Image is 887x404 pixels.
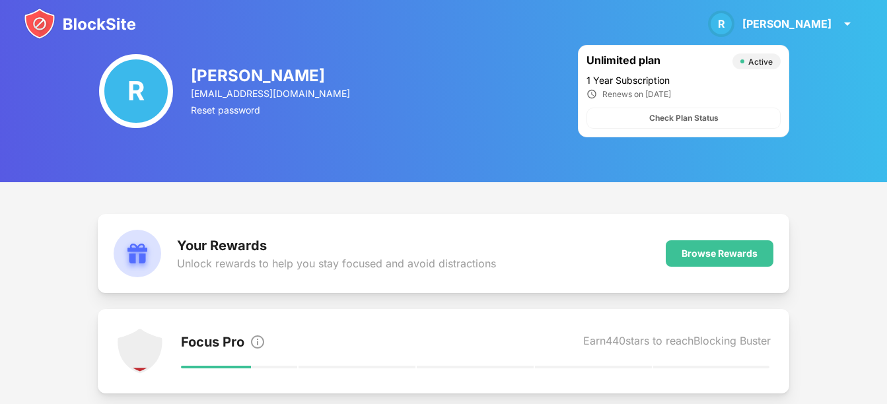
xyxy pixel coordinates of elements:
img: points-level-1.svg [116,327,164,375]
div: Check Plan Status [649,112,719,125]
div: Browse Rewards [682,248,758,259]
div: Focus Pro [181,334,244,353]
div: 1 Year Subscription [586,75,781,86]
div: [PERSON_NAME] [191,66,352,85]
div: Active [748,57,773,67]
div: [EMAIL_ADDRESS][DOMAIN_NAME] [191,88,352,99]
img: clock_ic.svg [586,88,597,100]
img: blocksite-icon.svg [24,8,136,40]
div: Unlimited plan [586,53,726,69]
div: R [708,11,734,37]
div: Earn 440 stars to reach Blocking Buster [583,334,771,353]
img: rewards.svg [114,230,161,277]
div: Unlock rewards to help you stay focused and avoid distractions [177,257,496,270]
div: [PERSON_NAME] [742,17,832,30]
div: R [99,54,173,128]
img: info.svg [250,334,266,350]
div: Your Rewards [177,238,496,253]
div: Reset password [191,104,352,116]
div: Renews on [DATE] [602,89,671,99]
